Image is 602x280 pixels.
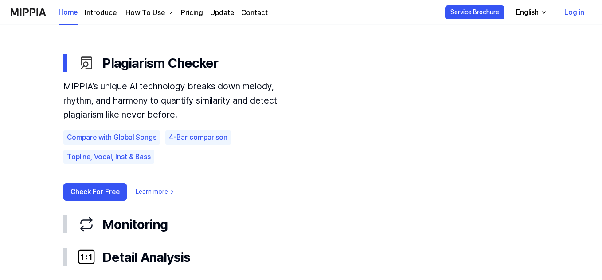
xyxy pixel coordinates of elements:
div: Compare with Global Songs [63,130,160,145]
a: Update [210,8,234,18]
div: Monitoring [78,215,539,234]
a: Contact [241,8,268,18]
button: Service Brochure [445,5,504,19]
div: Plagiarism Checker [63,79,539,208]
div: How To Use [124,8,167,18]
button: English [509,4,553,21]
div: MIPPIA’s unique AI technology breaks down melody, rhythm, and harmony to quantify similarity and ... [63,79,303,122]
a: Pricing [181,8,203,18]
div: English [514,7,540,18]
button: Plagiarism Checker [63,46,539,79]
div: 4-Bar comparison [165,130,231,145]
button: Detail Analysis [63,241,539,273]
button: Monitoring [63,208,539,241]
a: Learn more→ [136,188,174,196]
a: Introduce [85,8,117,18]
div: Plagiarism Checker [78,54,539,72]
div: Detail Analysis [78,248,539,266]
button: Check For Free [63,183,127,201]
button: How To Use [124,8,174,18]
div: Topline, Vocal, Inst & Bass [63,150,154,164]
a: Home [59,0,78,25]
